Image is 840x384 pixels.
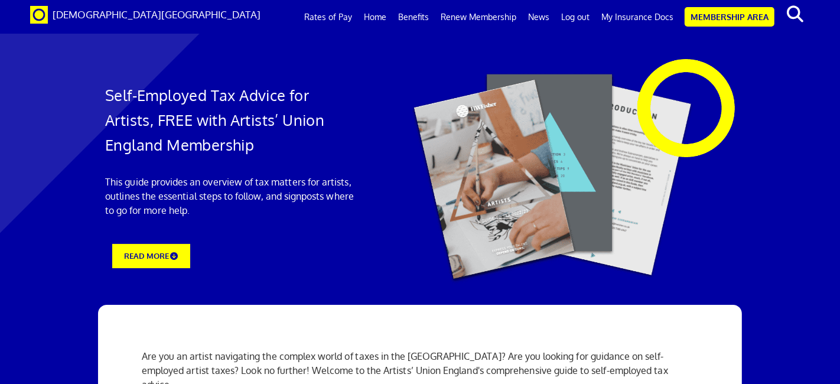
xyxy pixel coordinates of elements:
[105,175,357,217] p: This guide provides an overview of tax matters for artists, outlines the essential steps to follo...
[105,83,357,157] h1: Self-Employed Tax Advice for Artists, FREE with Artists’ Union England Membership
[777,2,813,27] button: search
[555,2,595,32] a: Log out
[298,2,358,32] a: Rates of Pay
[358,2,392,32] a: Home
[685,7,774,27] a: Membership Area
[53,8,261,21] span: [DEMOGRAPHIC_DATA][GEOGRAPHIC_DATA]
[112,244,190,268] a: READ MORE
[522,2,555,32] a: News
[595,2,679,32] a: My Insurance Docs
[435,2,522,32] a: Renew Membership
[392,2,435,32] a: Benefits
